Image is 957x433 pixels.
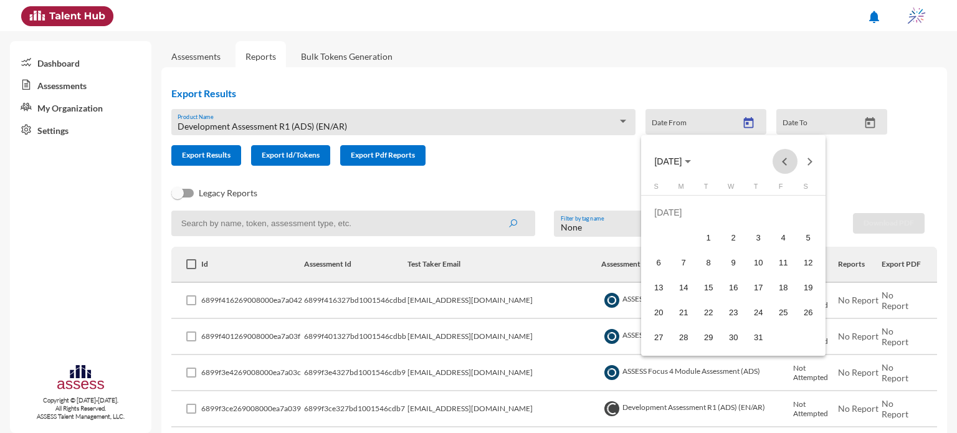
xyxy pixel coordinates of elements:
div: 10 [747,251,769,274]
td: July 11, 2025 [771,250,796,275]
td: July 15, 2025 [696,275,721,300]
td: July 24, 2025 [746,300,771,325]
div: 19 [797,276,819,298]
td: July 17, 2025 [746,275,771,300]
td: July 27, 2025 [646,325,671,350]
td: July 10, 2025 [746,250,771,275]
th: Friday [771,183,796,195]
div: 6 [647,251,670,274]
td: July 7, 2025 [671,250,696,275]
div: 11 [772,251,794,274]
td: July 26, 2025 [796,300,821,325]
th: Saturday [796,183,821,195]
th: Thursday [746,183,771,195]
div: 14 [672,276,695,298]
td: July 14, 2025 [671,275,696,300]
td: July 31, 2025 [746,325,771,350]
td: July 29, 2025 [696,325,721,350]
th: Wednesday [721,183,746,195]
div: 22 [697,301,720,323]
td: July 5, 2025 [796,225,821,250]
td: July 12, 2025 [796,250,821,275]
td: July 30, 2025 [721,325,746,350]
div: 9 [722,251,745,274]
td: [DATE] [646,200,821,225]
div: 7 [672,251,695,274]
td: July 20, 2025 [646,300,671,325]
td: July 1, 2025 [696,225,721,250]
div: 31 [747,326,769,348]
div: 15 [697,276,720,298]
div: 13 [647,276,670,298]
td: July 21, 2025 [671,300,696,325]
div: 29 [697,326,720,348]
div: 30 [722,326,745,348]
td: July 13, 2025 [646,275,671,300]
button: Next month [797,149,822,174]
div: 21 [672,301,695,323]
div: 24 [747,301,769,323]
td: July 19, 2025 [796,275,821,300]
th: Monday [671,183,696,195]
div: 1 [697,226,720,249]
div: 27 [647,326,670,348]
td: July 3, 2025 [746,225,771,250]
td: July 22, 2025 [696,300,721,325]
td: July 16, 2025 [721,275,746,300]
div: 3 [747,226,769,249]
td: July 18, 2025 [771,275,796,300]
div: 28 [672,326,695,348]
button: Previous month [773,149,797,174]
div: 16 [722,276,745,298]
td: July 6, 2025 [646,250,671,275]
div: 18 [772,276,794,298]
td: July 28, 2025 [671,325,696,350]
span: [DATE] [654,157,682,167]
td: July 4, 2025 [771,225,796,250]
div: 12 [797,251,819,274]
div: 26 [797,301,819,323]
div: 8 [697,251,720,274]
td: July 23, 2025 [721,300,746,325]
th: Tuesday [696,183,721,195]
div: 20 [647,301,670,323]
button: Choose month and year [644,149,701,174]
div: 2 [722,226,745,249]
div: 25 [772,301,794,323]
td: July 8, 2025 [696,250,721,275]
div: 17 [747,276,769,298]
div: 4 [772,226,794,249]
td: July 9, 2025 [721,250,746,275]
td: July 25, 2025 [771,300,796,325]
th: Sunday [646,183,671,195]
td: July 2, 2025 [721,225,746,250]
div: 23 [722,301,745,323]
div: 5 [797,226,819,249]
